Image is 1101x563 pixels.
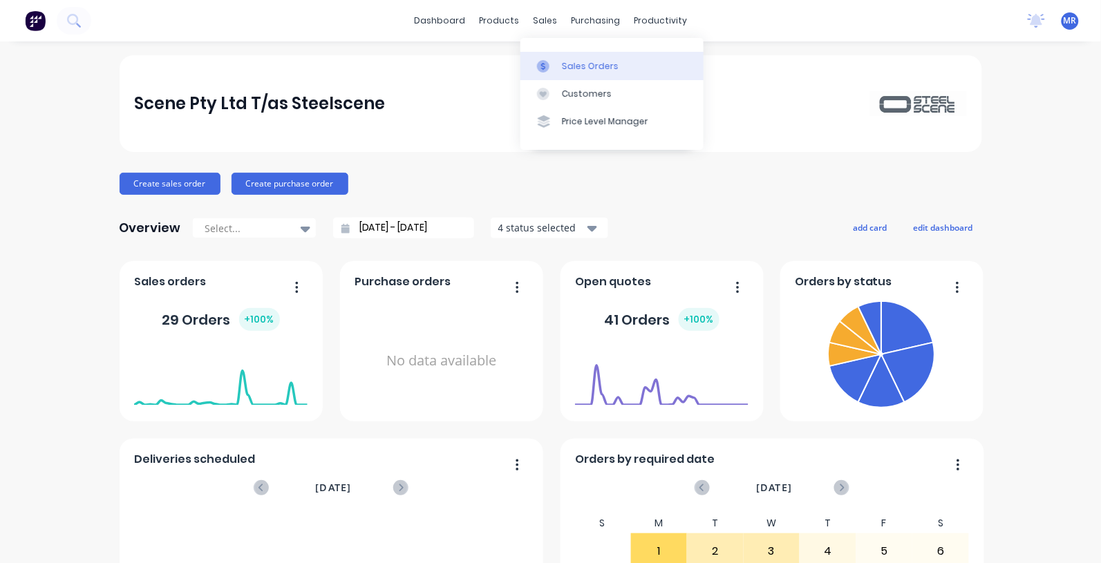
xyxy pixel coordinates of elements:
a: dashboard [407,10,472,31]
a: Sales Orders [520,52,704,79]
div: 4 status selected [498,220,585,235]
div: 41 Orders [605,308,719,331]
div: No data available [355,296,528,426]
div: purchasing [564,10,627,31]
div: Customers [562,88,612,100]
img: Factory [25,10,46,31]
span: [DATE] [315,480,351,495]
div: + 100 % [239,308,280,331]
div: S [912,513,969,533]
div: T [687,513,744,533]
div: + 100 % [679,308,719,331]
button: Create sales order [120,173,220,195]
span: Sales orders [134,274,206,290]
div: T [800,513,856,533]
span: Open quotes [575,274,651,290]
div: W [744,513,800,533]
a: Customers [520,80,704,108]
a: Price Level Manager [520,108,704,135]
div: Overview [120,214,181,242]
div: S [574,513,631,533]
div: Scene Pty Ltd T/as Steelscene [134,90,385,117]
div: products [472,10,526,31]
span: MR [1064,15,1077,27]
div: M [631,513,688,533]
button: edit dashboard [905,218,982,236]
div: Price Level Manager [562,115,648,128]
button: Create purchase order [232,173,348,195]
div: sales [526,10,564,31]
span: [DATE] [756,480,792,495]
div: productivity [627,10,694,31]
div: Sales Orders [562,60,619,73]
span: Orders by status [795,274,892,290]
div: F [856,513,913,533]
span: Purchase orders [355,274,451,290]
button: add card [845,218,896,236]
button: 4 status selected [491,218,608,238]
img: Scene Pty Ltd T/as Steelscene [870,91,967,115]
div: 29 Orders [162,308,280,331]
